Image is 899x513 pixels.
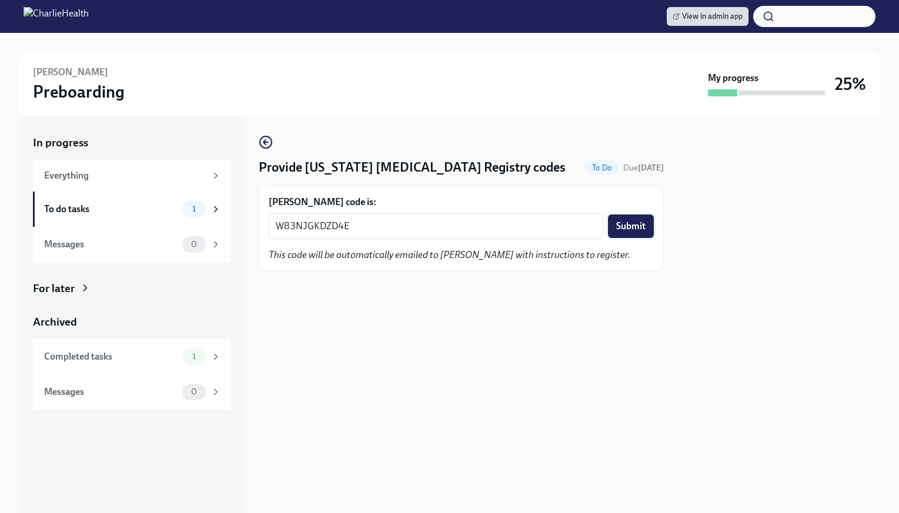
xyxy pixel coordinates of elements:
[33,135,230,150] a: In progress
[667,7,748,26] a: View in admin app
[708,72,758,85] strong: My progress
[33,314,230,330] a: Archived
[585,163,619,172] span: To Do
[44,238,178,251] div: Messages
[33,160,230,192] a: Everything
[184,240,204,249] span: 0
[44,203,178,216] div: To do tasks
[33,192,230,227] a: To do tasks1
[623,163,664,173] span: Due
[24,7,89,26] img: CharlieHealth
[269,249,630,260] em: This code will be automatically emailed to [PERSON_NAME] with instructions to register.
[616,220,646,232] span: Submit
[835,73,866,95] h3: 25%
[276,219,596,233] textarea: W83NJGKDZD4E
[33,339,230,374] a: Completed tasks1
[33,66,108,79] h6: [PERSON_NAME]
[259,159,566,176] h4: Provide [US_STATE] [MEDICAL_DATA] Registry codes
[33,227,230,262] a: Messages0
[33,374,230,410] a: Messages0
[44,385,178,398] div: Messages
[269,196,654,209] label: [PERSON_NAME] code is:
[33,281,230,296] a: For later
[184,387,204,396] span: 0
[185,352,203,361] span: 1
[673,11,743,22] span: View in admin app
[33,81,125,102] h3: Preboarding
[185,204,203,213] span: 1
[44,350,178,363] div: Completed tasks
[33,281,75,296] div: For later
[623,162,664,173] span: October 15th, 2025 09:00
[608,214,654,238] button: Submit
[44,169,206,182] div: Everything
[638,163,664,173] strong: [DATE]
